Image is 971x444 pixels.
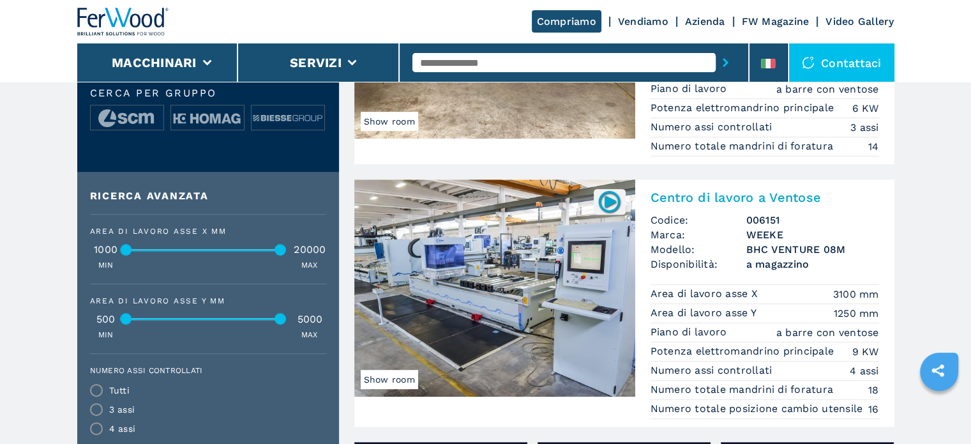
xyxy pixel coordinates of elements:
[651,325,730,339] p: Piano di lavoro
[850,364,879,378] em: 4 assi
[651,257,746,272] span: Disponibilità:
[301,260,318,271] p: MAX
[922,355,954,387] a: sharethis
[91,105,163,131] img: image
[90,297,326,305] div: Area di lavoro asse Y mm
[532,10,601,33] a: Compriamo
[685,15,725,27] a: Azienda
[171,105,244,131] img: image
[868,402,879,417] em: 16
[651,227,746,242] span: Marca:
[651,82,730,96] p: Piano di lavoro
[651,242,746,257] span: Modello:
[746,257,879,272] span: a magazzino
[361,370,418,389] span: Show room
[651,364,776,378] p: Numero assi controllati
[833,287,879,302] em: 3100 mm
[301,330,318,341] p: MAX
[776,325,879,340] em: a barre con ventose
[294,314,326,325] div: 5000
[109,405,135,414] div: 3 assi
[651,190,879,205] h2: Centro di lavoro a Ventose
[651,120,776,134] p: Numero assi controllati
[98,330,114,341] p: MIN
[651,344,838,358] p: Potenza elettromandrino principale
[651,383,837,397] p: Numero totale mandrini di foratura
[597,189,622,214] img: 006151
[354,180,894,427] a: Centro di lavoro a Ventose WEEKE BHC VENTURE 08MShow room006151Centro di lavoro a VentoseCodice:0...
[618,15,668,27] a: Vendiamo
[917,387,961,434] iframe: Chat
[651,213,746,227] span: Codice:
[852,344,879,359] em: 9 KW
[294,245,326,255] div: 20000
[742,15,809,27] a: FW Magazine
[651,101,838,115] p: Potenza elettromandrino principale
[868,383,879,397] em: 18
[90,314,122,325] div: 500
[850,120,879,135] em: 3 assi
[746,213,879,227] h3: 006151
[651,306,760,320] p: Area di lavoro asse Y
[252,105,324,131] img: image
[834,306,879,321] em: 1250 mm
[776,82,879,96] em: a barre con ventose
[651,402,866,416] p: Numero totale posizione cambio utensile
[90,191,326,201] div: Ricerca Avanzata
[290,55,342,70] button: Servizi
[112,55,197,70] button: Macchinari
[77,8,169,36] img: Ferwood
[90,88,326,98] span: Cerca per Gruppo
[746,242,879,257] h3: BHC VENTURE 08M
[852,101,879,116] em: 6 KW
[90,227,326,235] div: Area di lavoro asse X mm
[789,43,894,82] div: Contattaci
[868,139,879,154] em: 14
[716,48,735,77] button: submit-button
[361,112,418,131] span: Show room
[746,227,879,242] h3: WEEKE
[802,56,815,69] img: Contattaci
[109,386,130,395] div: Tutti
[90,245,122,255] div: 1000
[109,424,136,433] div: 4 assi
[98,260,114,271] p: MIN
[90,367,319,374] label: Numero assi controllati
[354,180,635,397] img: Centro di lavoro a Ventose WEEKE BHC VENTURE 08M
[651,287,762,301] p: Area di lavoro asse X
[825,15,894,27] a: Video Gallery
[651,139,837,153] p: Numero totale mandrini di foratura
